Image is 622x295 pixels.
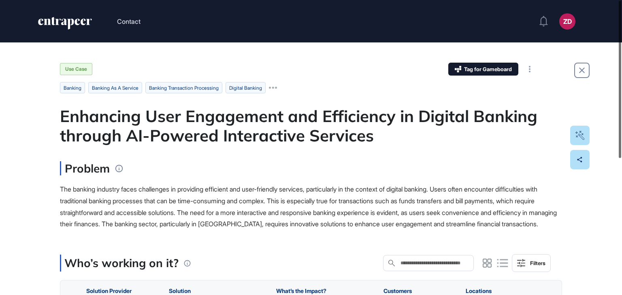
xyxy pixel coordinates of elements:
p: Who’s working on it? [64,255,179,272]
button: Contact [117,16,141,27]
span: The banking industry faces challenges in providing efficient and user-friendly services, particul... [60,185,557,228]
span: Solution [169,288,191,294]
div: Filters [530,260,545,266]
span: Tag for Gameboard [464,67,512,72]
div: Enhancing User Engagement and Efficiency in Digital Banking through AI-Powered Interactive Services [60,106,562,145]
li: digital banking [226,82,266,93]
li: banking transaction processing [145,82,222,93]
button: ZD [559,13,575,29]
span: Solution Provider [86,288,132,294]
li: banking [60,82,85,93]
a: entrapeer-logo [37,17,93,32]
div: Use Case [60,63,92,75]
li: banking as a service [88,82,142,93]
span: What’s the Impact? [276,288,326,294]
span: Customers [383,288,412,294]
h3: Problem [60,161,110,175]
span: Locations [466,288,492,294]
button: Filters [512,254,551,272]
